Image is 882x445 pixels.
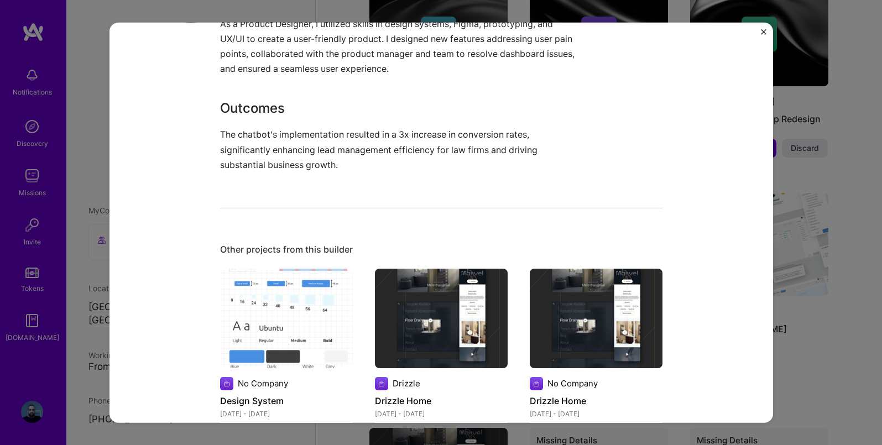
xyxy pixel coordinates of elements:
[220,127,580,172] p: The chatbot's implementation resulted in a 3x increase in conversion rates, significantly enhanci...
[375,394,508,408] h4: Drizzle Home
[220,269,353,368] img: Design System
[530,394,662,408] h4: Drizzle Home
[220,244,662,255] div: Other projects from this builder
[375,408,508,420] div: [DATE] - [DATE]
[547,378,598,389] div: No Company
[220,394,353,408] h4: Design System
[375,269,508,368] img: Drizzle Home
[530,408,662,420] div: [DATE] - [DATE]
[393,378,420,389] div: Drizzle
[220,408,353,420] div: [DATE] - [DATE]
[220,377,233,390] img: Company logo
[530,269,662,368] img: Drizzle Home
[220,98,580,118] h3: Outcomes
[238,378,288,389] div: No Company
[375,377,388,390] img: Company logo
[761,29,766,40] button: Close
[530,377,543,390] img: Company logo
[220,16,580,76] p: As a Product Designer, I utilized skills in design systems, Figma, prototyping, and UX/UI to crea...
